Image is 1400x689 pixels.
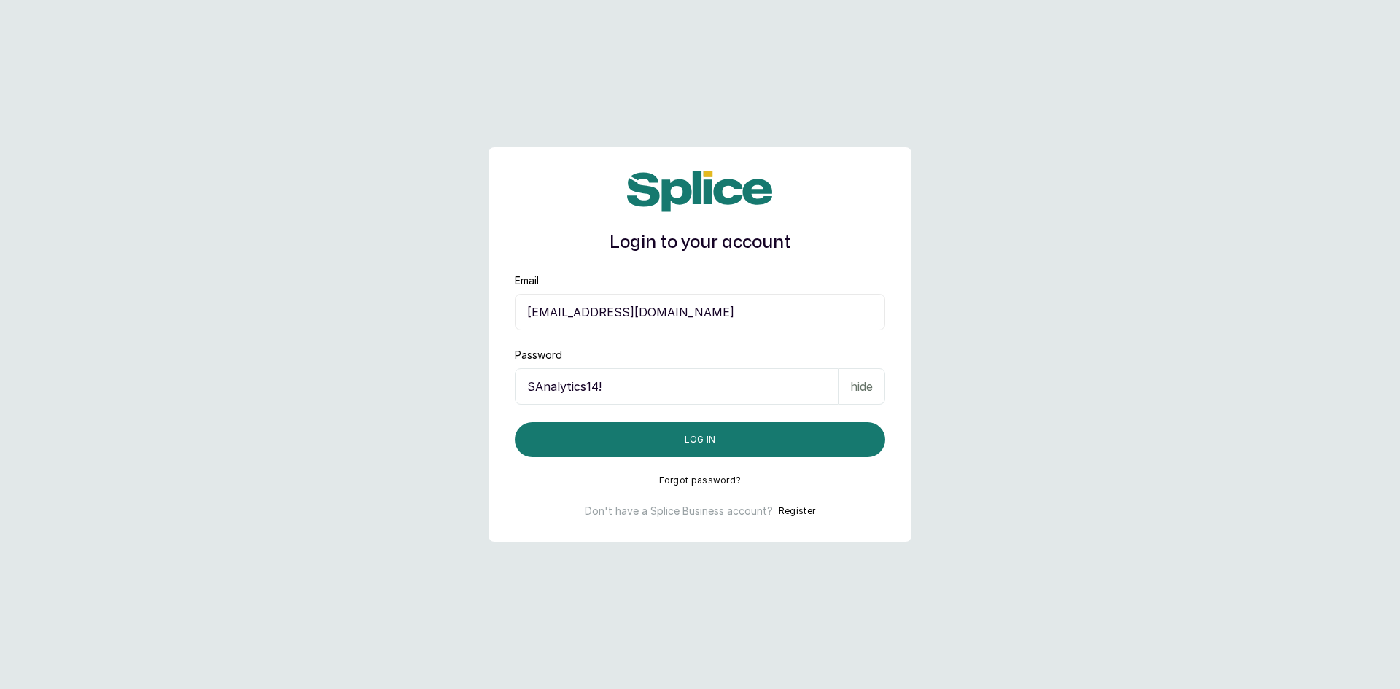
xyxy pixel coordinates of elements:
p: hide [850,378,873,395]
button: Forgot password? [659,475,742,486]
h1: Login to your account [515,230,885,256]
input: email@acme.com [515,294,885,330]
label: Email [515,273,539,288]
label: Password [515,348,562,362]
button: Log in [515,422,885,457]
p: Don't have a Splice Business account? [585,504,773,518]
button: Register [779,504,815,518]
